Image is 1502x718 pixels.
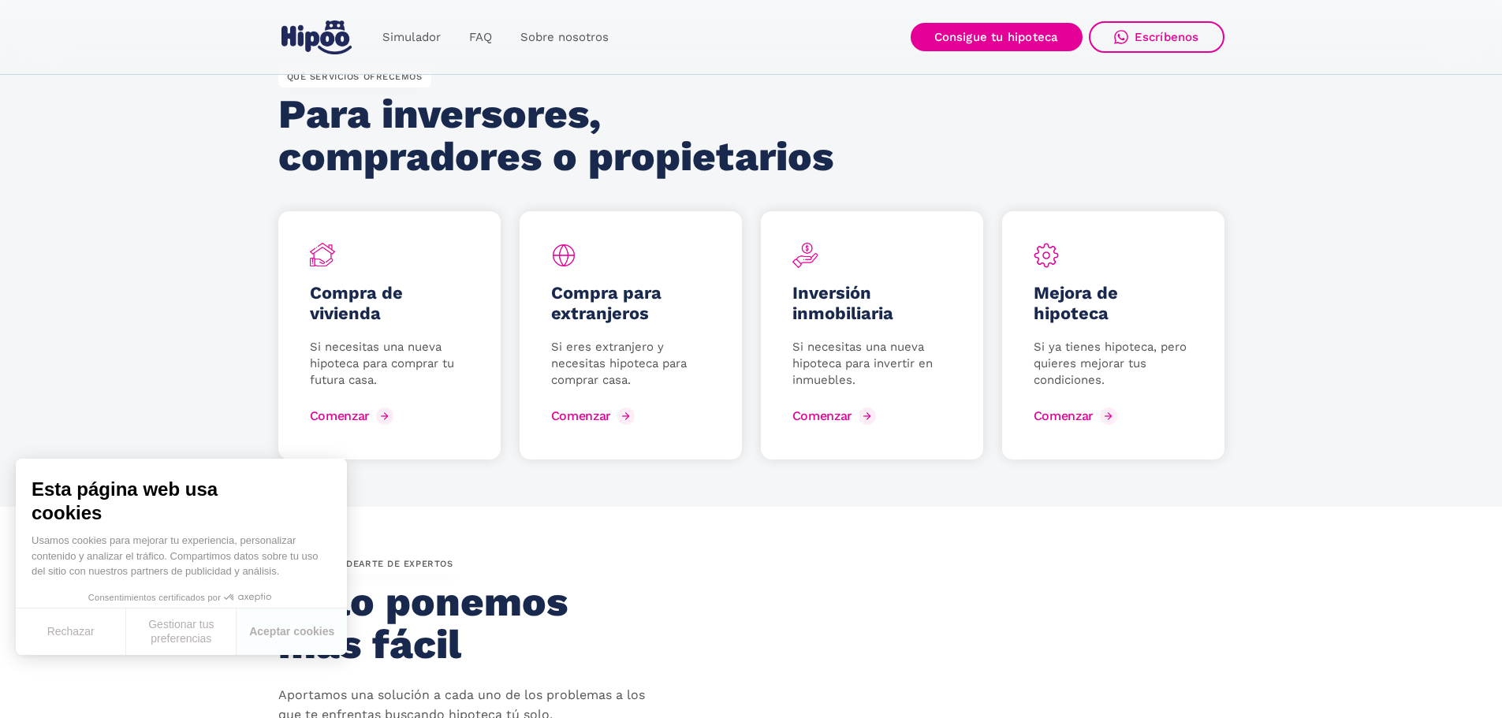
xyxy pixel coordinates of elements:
[310,408,370,423] div: Comenzar
[310,339,469,389] p: Si necesitas una nueva hipoteca para comprar tu futura casa.
[911,23,1083,51] a: Consigue tu hipoteca
[1135,30,1199,44] div: Escríbenos
[792,283,952,324] h5: Inversión inmobiliaria
[1034,404,1121,429] a: Comenzar
[551,339,710,389] p: Si eres extranjero y necesitas hipoteca para comprar casa.
[506,22,623,53] a: Sobre nosotros
[310,404,397,429] a: Comenzar
[368,22,455,53] a: Simulador
[1089,21,1224,53] a: Escríbenos
[792,339,952,389] p: Si necesitas una nueva hipoteca para invertir en inmuebles.
[1034,408,1094,423] div: Comenzar
[278,581,642,666] h2: Te lo ponemos más fácil
[551,404,639,429] a: Comenzar
[792,408,852,423] div: Comenzar
[278,93,844,178] h2: Para inversores, compradores o propietarios
[278,14,356,61] a: home
[310,283,469,324] h5: Compra de vivienda
[278,67,431,87] div: QUÉ SERVICIOS OFRECEMOS
[1034,339,1193,389] p: Si ya tienes hipoteca, pero quieres mejorar tus condiciones.
[551,283,710,324] h5: Compra para extranjeros
[792,404,880,429] a: Comenzar
[1034,283,1193,324] h5: Mejora de hipoteca
[455,22,506,53] a: FAQ
[278,554,462,575] div: por QUÉ rodearte de expertos
[551,408,611,423] div: Comenzar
